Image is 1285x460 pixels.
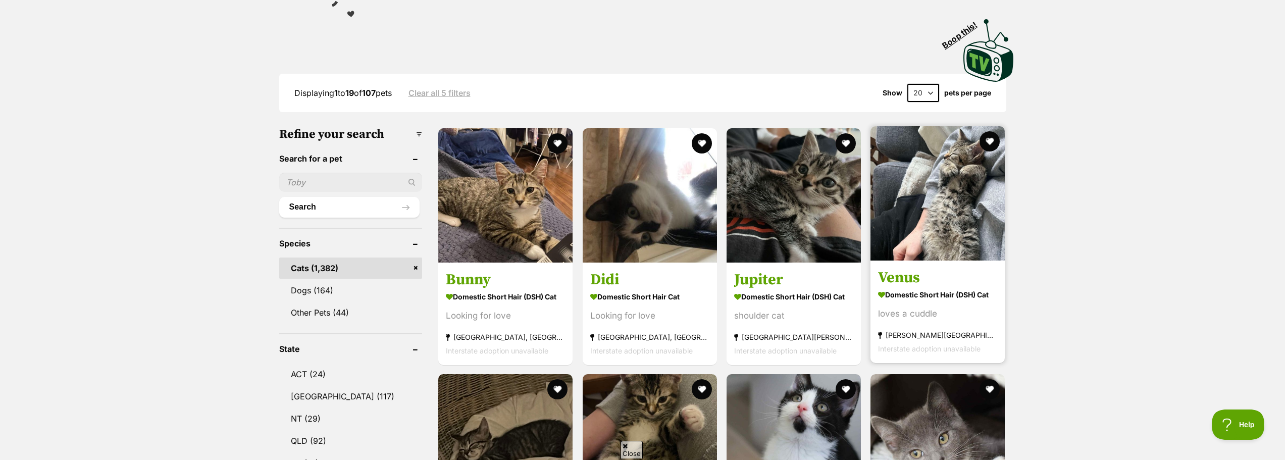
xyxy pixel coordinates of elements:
span: Interstate adoption unavailable [878,344,981,352]
a: Venus Domestic Short Hair (DSH) Cat loves a cuddle [PERSON_NAME][GEOGRAPHIC_DATA] Interstate adop... [870,260,1005,363]
strong: 19 [345,88,354,98]
a: QLD (92) [279,430,423,451]
button: favourite [980,131,1000,151]
button: favourite [548,133,568,154]
a: [GEOGRAPHIC_DATA] (117) [279,386,423,407]
strong: Domestic Short Hair (DSH) Cat [446,289,565,303]
a: Didi Domestic Short Hair Cat Looking for love [GEOGRAPHIC_DATA], [GEOGRAPHIC_DATA] Interstate ado... [583,262,717,365]
strong: Domestic Short Hair (DSH) Cat [734,289,853,303]
button: favourite [980,379,1000,399]
iframe: Help Scout Beacon - Open [1212,410,1265,440]
a: Dogs (164) [279,280,423,301]
img: Didi - Domestic Short Hair Cat [583,128,717,263]
img: Venus - Domestic Short Hair (DSH) Cat [870,126,1005,261]
a: NT (29) [279,408,423,429]
header: State [279,344,423,353]
button: Search [279,197,420,217]
a: Cats (1,382) [279,258,423,279]
strong: [PERSON_NAME][GEOGRAPHIC_DATA] [878,328,997,341]
a: Bunny Domestic Short Hair (DSH) Cat Looking for love [GEOGRAPHIC_DATA], [GEOGRAPHIC_DATA] Interst... [438,262,573,365]
button: favourite [836,133,856,154]
img: Jupiter - Domestic Short Hair (DSH) Cat [727,128,861,263]
div: Looking for love [446,309,565,322]
a: Jupiter Domestic Short Hair (DSH) Cat shoulder cat [GEOGRAPHIC_DATA][PERSON_NAME][GEOGRAPHIC_DATA... [727,262,861,365]
a: Clear all 5 filters [408,88,471,97]
input: Toby [279,173,423,192]
span: Interstate adoption unavailable [446,346,548,354]
button: favourite [692,379,712,399]
button: favourite [692,133,712,154]
button: favourite [836,379,856,399]
h3: Bunny [446,270,565,289]
h3: Didi [590,270,709,289]
span: Displaying to of pets [294,88,392,98]
button: favourite [548,379,568,399]
span: Close [621,441,643,458]
div: loves a cuddle [878,306,997,320]
h3: Refine your search [279,127,423,141]
img: Bunny - Domestic Short Hair (DSH) Cat [438,128,573,263]
header: Search for a pet [279,154,423,163]
a: ACT (24) [279,364,423,385]
strong: 1 [334,88,338,98]
strong: [GEOGRAPHIC_DATA], [GEOGRAPHIC_DATA] [446,330,565,343]
strong: [GEOGRAPHIC_DATA][PERSON_NAME][GEOGRAPHIC_DATA] [734,330,853,343]
span: Interstate adoption unavailable [734,346,837,354]
strong: 107 [362,88,376,98]
strong: Domestic Short Hair (DSH) Cat [878,287,997,301]
span: Show [883,89,902,97]
h3: Venus [878,268,997,287]
a: Other Pets (44) [279,302,423,323]
label: pets per page [944,89,991,97]
strong: [GEOGRAPHIC_DATA], [GEOGRAPHIC_DATA] [590,330,709,343]
div: Looking for love [590,309,709,322]
img: PetRescue TV logo [963,19,1014,82]
header: Species [279,239,423,248]
a: Boop this! [963,10,1014,84]
span: Boop this! [940,14,987,50]
span: Interstate adoption unavailable [590,346,693,354]
div: shoulder cat [734,309,853,322]
h3: Jupiter [734,270,853,289]
strong: Domestic Short Hair Cat [590,289,709,303]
